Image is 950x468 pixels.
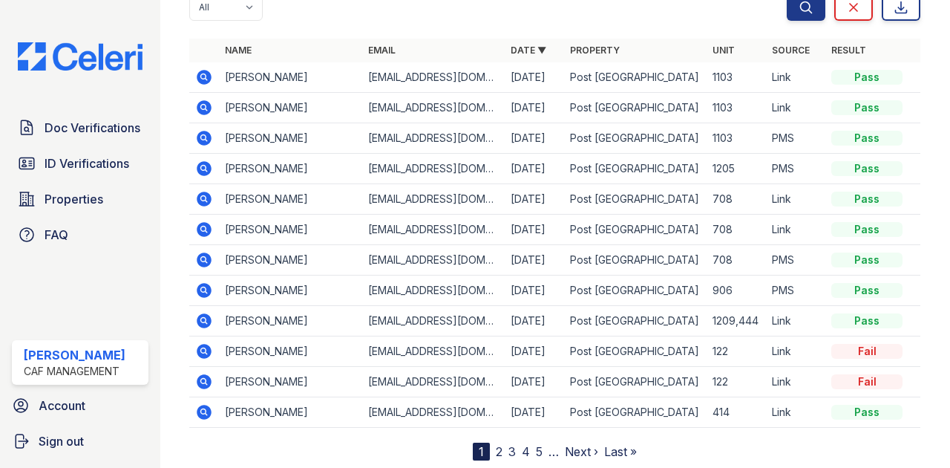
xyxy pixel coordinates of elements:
td: Post [GEOGRAPHIC_DATA] [564,306,707,337]
div: Pass [831,70,902,85]
div: Fail [831,374,902,389]
td: Post [GEOGRAPHIC_DATA] [564,276,707,306]
td: Post [GEOGRAPHIC_DATA] [564,337,707,367]
td: [EMAIL_ADDRESS][DOMAIN_NAME] [362,306,505,337]
td: [DATE] [505,306,564,337]
td: Post [GEOGRAPHIC_DATA] [564,397,707,428]
td: [PERSON_NAME] [219,123,361,154]
td: [EMAIL_ADDRESS][DOMAIN_NAME] [362,397,505,428]
a: 5 [536,444,543,459]
td: [DATE] [505,397,564,428]
td: Post [GEOGRAPHIC_DATA] [564,215,707,245]
a: Sign out [6,426,154,456]
a: Property [570,45,620,56]
td: [PERSON_NAME] [219,215,361,245]
a: Last » [604,444,637,459]
td: 414 [707,397,766,428]
td: [EMAIL_ADDRESS][DOMAIN_NAME] [362,367,505,397]
td: 1205 [707,154,766,184]
td: Link [766,367,825,397]
td: [PERSON_NAME] [219,184,361,215]
a: Source [772,45,810,56]
div: Fail [831,344,902,359]
td: PMS [766,154,825,184]
a: Name [225,45,252,56]
td: Post [GEOGRAPHIC_DATA] [564,93,707,123]
a: Doc Verifications [12,113,148,143]
td: [EMAIL_ADDRESS][DOMAIN_NAME] [362,337,505,367]
td: [DATE] [505,337,564,367]
td: [DATE] [505,62,564,93]
td: [EMAIL_ADDRESS][DOMAIN_NAME] [362,93,505,123]
td: Link [766,397,825,428]
td: [DATE] [505,245,564,276]
td: [PERSON_NAME] [219,245,361,276]
span: FAQ [45,226,68,244]
td: PMS [766,245,825,276]
div: Pass [831,161,902,176]
td: [DATE] [505,215,564,245]
td: Link [766,337,825,367]
td: PMS [766,276,825,306]
img: CE_Logo_Blue-a8612792a0a2168367f1c8372b55b34899dd931a85d93a1a3d3e32e68fde9ad4.png [6,42,154,71]
a: Account [6,391,154,420]
td: Post [GEOGRAPHIC_DATA] [564,123,707,154]
span: Sign out [39,432,84,450]
td: 1209,444 [707,306,766,337]
a: FAQ [12,220,148,250]
td: [PERSON_NAME] [219,397,361,428]
div: Pass [831,405,902,420]
td: Link [766,93,825,123]
a: 3 [508,444,516,459]
td: 708 [707,215,766,245]
td: Post [GEOGRAPHIC_DATA] [564,245,707,276]
span: Doc Verifications [45,119,140,137]
td: [PERSON_NAME] [219,62,361,93]
td: Link [766,215,825,245]
td: [DATE] [505,93,564,123]
a: Next › [565,444,598,459]
td: Link [766,184,825,215]
div: Pass [831,192,902,207]
div: Pass [831,222,902,237]
td: [EMAIL_ADDRESS][DOMAIN_NAME] [362,184,505,215]
td: [PERSON_NAME] [219,93,361,123]
td: [PERSON_NAME] [219,154,361,184]
td: 1103 [707,62,766,93]
td: [PERSON_NAME] [219,367,361,397]
td: Link [766,306,825,337]
td: [DATE] [505,154,564,184]
span: Account [39,397,85,415]
a: Result [831,45,866,56]
td: PMS [766,123,825,154]
td: Post [GEOGRAPHIC_DATA] [564,367,707,397]
td: [EMAIL_ADDRESS][DOMAIN_NAME] [362,215,505,245]
a: ID Verifications [12,149,148,178]
td: [DATE] [505,184,564,215]
td: Link [766,62,825,93]
a: Email [368,45,396,56]
td: [EMAIL_ADDRESS][DOMAIN_NAME] [362,62,505,93]
td: Post [GEOGRAPHIC_DATA] [564,154,707,184]
td: [EMAIL_ADDRESS][DOMAIN_NAME] [362,245,505,276]
td: Post [GEOGRAPHIC_DATA] [564,184,707,215]
span: Properties [45,190,103,208]
a: 4 [522,444,530,459]
td: [EMAIL_ADDRESS][DOMAIN_NAME] [362,276,505,306]
div: 1 [473,443,490,461]
td: [EMAIL_ADDRESS][DOMAIN_NAME] [362,123,505,154]
td: [PERSON_NAME] [219,306,361,337]
a: 2 [496,444,502,459]
td: [PERSON_NAME] [219,276,361,306]
td: [DATE] [505,123,564,154]
div: Pass [831,131,902,146]
td: 906 [707,276,766,306]
td: 708 [707,184,766,215]
td: 1103 [707,93,766,123]
td: 1103 [707,123,766,154]
a: Properties [12,184,148,214]
td: [PERSON_NAME] [219,337,361,367]
td: [EMAIL_ADDRESS][DOMAIN_NAME] [362,154,505,184]
span: … [548,443,559,461]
